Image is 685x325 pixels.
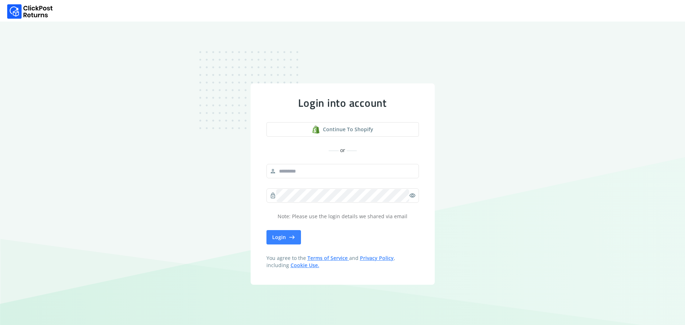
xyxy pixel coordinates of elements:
[270,191,276,201] span: lock
[266,122,419,137] a: shopify logoContinue to shopify
[312,125,320,134] img: shopify logo
[266,255,419,269] span: You agree to the and , including
[289,232,295,242] span: east
[266,96,419,109] div: Login into account
[323,126,373,133] span: Continue to shopify
[266,213,419,220] p: Note: Please use the login details we shared via email
[307,255,349,261] a: Terms of Service
[270,166,276,176] span: person
[266,147,419,154] div: or
[266,230,301,244] button: Login east
[291,262,319,269] a: Cookie Use.
[266,122,419,137] button: Continue to shopify
[409,191,416,201] span: visibility
[7,4,53,19] img: Logo
[360,255,394,261] a: Privacy Policy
